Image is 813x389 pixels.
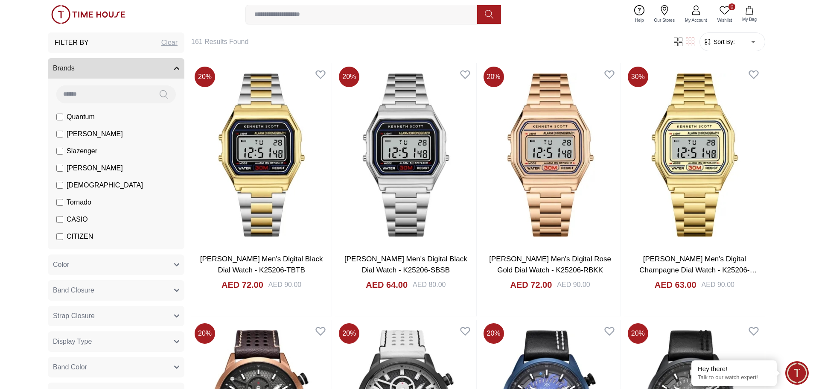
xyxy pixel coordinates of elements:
button: Strap Closure [48,306,184,326]
span: [PERSON_NAME] [67,129,123,139]
span: My Account [682,17,711,23]
button: Sort By: [703,38,735,46]
span: 20 % [339,323,359,344]
span: Sort By: [712,38,735,46]
div: Chat Widget [785,361,809,385]
h4: AED 64.00 [366,279,408,291]
img: Kenneth Scott Men's Digital Black Dial Watch - K25206-TBTB [191,63,332,247]
span: Wishlist [714,17,735,23]
span: Band Color [53,362,87,372]
button: Color [48,254,184,275]
span: 20 % [195,323,215,344]
div: AED 90.00 [557,280,590,290]
a: [PERSON_NAME] Men's Digital Champagne Dial Watch - K25206-GBGC [639,255,757,285]
p: Talk to our watch expert! [698,374,770,381]
span: Brands [53,63,75,73]
input: CASIO [56,216,63,223]
input: [PERSON_NAME] [56,131,63,137]
h6: 161 Results Found [191,37,662,47]
h3: Filter By [55,38,89,48]
div: AED 90.00 [702,280,734,290]
input: CITIZEN [56,233,63,240]
div: Hey there! [698,365,770,373]
span: GUESS [67,249,90,259]
span: 30 % [628,67,648,87]
div: AED 80.00 [413,280,446,290]
span: [PERSON_NAME] [67,163,123,173]
button: Brands [48,58,184,79]
span: 20 % [195,67,215,87]
span: My Bag [739,16,760,23]
a: [PERSON_NAME] Men's Digital Black Dial Watch - K25206-SBSB [344,255,467,274]
img: Kenneth Scott Men's Digital Black Dial Watch - K25206-SBSB [335,63,476,247]
span: Color [53,260,69,270]
span: Help [632,17,647,23]
input: Quantum [56,114,63,120]
span: 20 % [339,67,359,87]
img: Kenneth Scott Men's Digital Rose Gold Dial Watch - K25206-RBKK [480,63,621,247]
span: Strap Closure [53,311,95,321]
span: CASIO [67,214,88,225]
span: Quantum [67,112,95,122]
a: [PERSON_NAME] Men's Digital Rose Gold Dial Watch - K25206-RBKK [489,255,611,274]
a: 0Wishlist [712,3,737,25]
input: Slazenger [56,148,63,155]
a: Our Stores [649,3,680,25]
img: Kenneth Scott Men's Digital Champagne Dial Watch - K25206-GBGC [624,63,765,247]
span: Display Type [53,336,92,347]
span: [DEMOGRAPHIC_DATA] [67,180,143,190]
a: Help [630,3,649,25]
span: Our Stores [651,17,678,23]
img: ... [51,5,125,24]
span: 20 % [484,67,504,87]
h4: AED 63.00 [655,279,696,291]
input: Tornado [56,199,63,206]
a: [PERSON_NAME] Men's Digital Black Dial Watch - K25206-TBTB [200,255,323,274]
span: CITIZEN [67,231,93,242]
span: Tornado [67,197,91,208]
button: Display Type [48,331,184,352]
span: Slazenger [67,146,97,156]
span: 20 % [628,323,648,344]
h4: AED 72.00 [221,279,263,291]
div: AED 90.00 [268,280,301,290]
span: 20 % [484,323,504,344]
input: [DEMOGRAPHIC_DATA] [56,182,63,189]
button: My Bag [737,4,762,24]
button: Band Closure [48,280,184,301]
button: Band Color [48,357,184,377]
input: [PERSON_NAME] [56,165,63,172]
span: Band Closure [53,285,94,295]
span: 0 [728,3,735,10]
div: Clear [161,38,178,48]
h4: AED 72.00 [510,279,552,291]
